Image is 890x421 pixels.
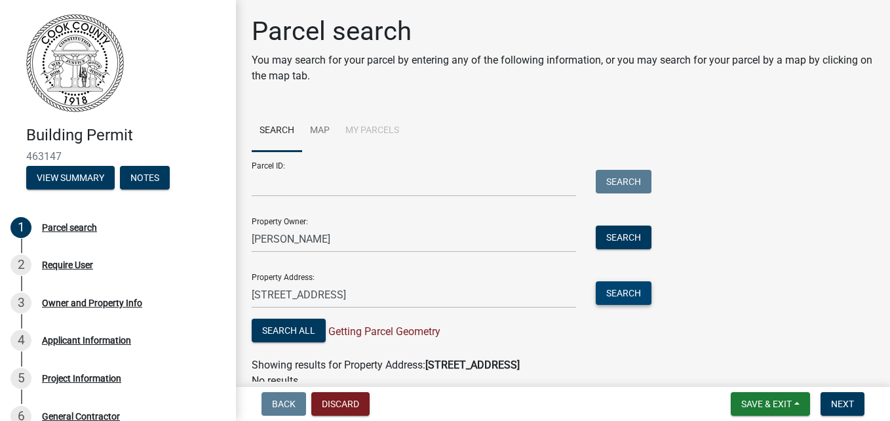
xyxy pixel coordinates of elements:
p: No results [252,373,874,389]
button: Search [596,281,651,305]
span: Save & Exit [741,399,792,409]
wm-modal-confirm: Notes [120,173,170,184]
div: Project Information [42,374,121,383]
div: 2 [10,254,31,275]
button: Back [261,392,306,416]
strong: [STREET_ADDRESS] [425,359,520,371]
img: Cook County, Georgia [26,14,124,112]
div: Parcel search [42,223,97,232]
button: Discard [311,392,370,416]
span: Back [272,399,296,409]
div: Owner and Property Info [42,298,142,308]
div: 4 [10,330,31,351]
div: Showing results for Property Address: [252,357,874,373]
div: Applicant Information [42,336,131,345]
span: Getting Parcel Geometry [326,325,440,338]
div: 1 [10,217,31,238]
div: 3 [10,292,31,313]
button: View Summary [26,166,115,190]
button: Search [596,226,651,249]
h1: Parcel search [252,16,874,47]
p: You may search for your parcel by entering any of the following information, or you may search fo... [252,52,874,84]
a: Search [252,110,302,152]
div: Require User [42,260,93,270]
button: Save & Exit [731,392,810,416]
button: Notes [120,166,170,190]
h4: Building Permit [26,126,225,145]
span: 463147 [26,150,210,163]
div: General Contractor [42,412,120,421]
div: 5 [10,368,31,389]
span: Next [831,399,854,409]
a: Map [302,110,338,152]
wm-modal-confirm: Summary [26,173,115,184]
button: Search [596,170,651,193]
button: Search All [252,319,326,342]
button: Next [821,392,864,416]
